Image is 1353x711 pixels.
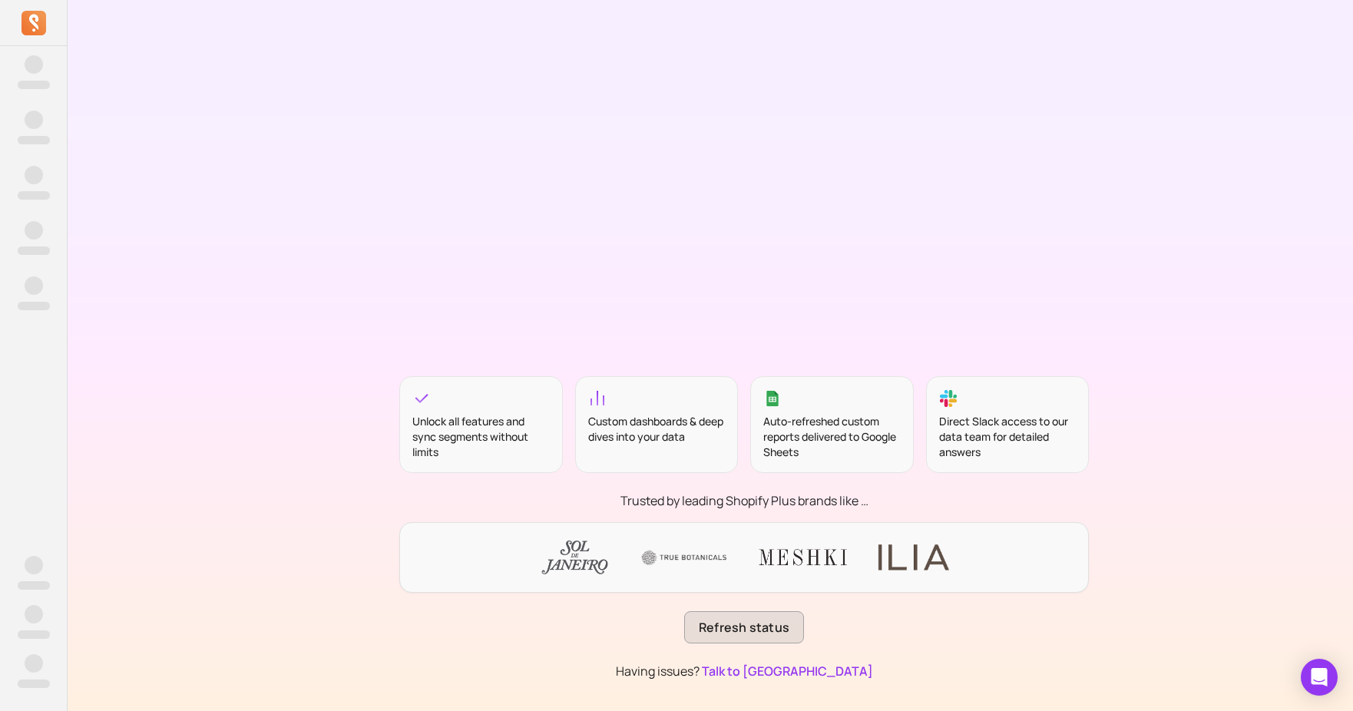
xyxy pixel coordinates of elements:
[18,136,50,144] span: ‌
[18,191,50,200] span: ‌
[18,680,50,688] span: ‌
[25,55,43,74] span: ‌
[25,556,43,574] span: ‌
[763,414,901,460] div: Auto-refreshed custom reports delivered to Google Sheets
[399,491,1089,510] p: Trusted by leading Shopify Plus brands like …
[878,535,949,580] img: ILIA logo
[25,276,43,295] span: ‌
[18,81,50,89] span: ‌
[25,221,43,240] span: ‌
[412,414,550,460] div: Unlock all features and sync segments without limits
[25,605,43,623] span: ‌
[588,414,726,445] div: Custom dashboards & deep dives into your data
[18,302,50,310] span: ‌
[939,414,1077,460] div: Direct Slack access to our data team for detailed answers
[25,111,43,129] span: ‌
[25,654,43,673] span: ‌
[702,662,873,680] button: Talk to [GEOGRAPHIC_DATA]
[25,166,43,184] span: ‌
[18,630,50,639] span: ‌
[18,246,50,255] span: ‌
[684,611,804,643] button: Refresh status
[759,535,847,580] img: Meshki logo
[399,662,1089,680] p: Having issues?
[640,535,728,580] img: True Botanicals logo
[540,535,609,580] img: Sol de Janeiro logo
[1301,659,1338,696] div: Open Intercom Messenger
[18,581,50,590] span: ‌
